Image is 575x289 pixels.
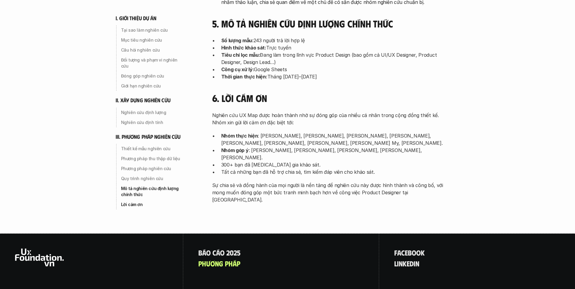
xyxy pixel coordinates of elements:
[221,147,448,161] p: : [PERSON_NAME], [PERSON_NAME], [PERSON_NAME], [PERSON_NAME], [PERSON_NAME].
[221,45,266,51] strong: Hình thức khảo sát:
[221,66,448,73] p: Google Sheets
[198,249,202,256] span: B
[212,112,448,126] p: Nghiên cứu UX Map được hoàn thành nhờ sự đóng góp của nhiều cá nhân trong cộng đồng thiết kế. Nhó...
[116,55,188,71] a: Đối tượng và phạm vi nghiên cứu
[228,259,233,267] span: h
[221,74,267,80] strong: Thời gian thực hiện:
[116,107,188,117] a: Nghiên cứu định lượng
[233,259,237,267] span: á
[220,249,225,256] span: o
[394,259,397,267] span: l
[221,147,249,153] strong: Nhóm góp ý
[421,249,425,256] span: k
[121,109,186,115] p: Nghiên cứu định lượng
[116,154,188,164] a: Phương pháp thu thập dữ liệu
[221,37,448,44] p: 243 người trả lời hợp lệ
[121,146,186,152] p: Thiết kế mẫu nghiên cứu
[221,51,448,66] p: Đang làm trong lĩnh vực Product Design (bao gồm cả UI/UX Designer, Product Designer, Design Lead…)
[121,57,186,69] p: Đối tượng và phạm vi nghiên cứu
[397,259,399,267] span: i
[116,174,188,183] a: Quy trình nghiên cứu
[121,73,186,79] p: Đóng góp nghiên cứu
[116,35,188,45] a: Mục tiêu nghiên cứu
[116,97,171,104] h6: ii. xây dựng nghiên cứu
[221,73,448,80] p: Tháng [DATE]–[DATE]
[121,37,186,43] p: Mục tiêu nghiên cứu
[198,259,202,267] span: p
[221,132,448,147] p: : [PERSON_NAME], [PERSON_NAME], [PERSON_NAME], [PERSON_NAME], [PERSON_NAME], [PERSON_NAME], [PERS...
[121,176,186,182] p: Quy trình nghiên cứu
[116,45,188,55] a: Câu hỏi nghiên cứu
[410,259,414,267] span: d
[408,249,412,256] span: b
[221,44,448,51] p: Trực tuyến
[416,249,421,256] span: o
[221,168,448,176] p: Tất cả những bạn đã hỗ trợ chia sẻ, tìm kiếm đáp viên cho khảo sát.
[399,259,403,267] span: n
[206,249,211,256] span: o
[415,259,419,267] span: n
[407,259,410,267] span: e
[414,259,415,267] span: i
[121,27,186,33] p: Tại sao làm nghiên cứu
[237,249,241,256] span: 5
[212,18,448,29] h4: 5. Mô tả nghiên cứu định lượng chính thức
[237,259,240,267] span: p
[221,66,254,72] strong: Công cụ xử lý:
[405,249,408,256] span: e
[121,202,186,208] p: Lời cảm ơn
[212,249,216,256] span: c
[116,81,188,91] a: Giới hạn nghiên cứu
[116,15,157,22] h6: i. giới thiệu dự án
[121,186,186,198] p: Mô tả nghiên cứu định lượng chính thức
[221,133,258,139] strong: Nhóm thực hiện
[116,184,188,199] a: Mô tả nghiên cứu định lượng chính thức
[116,133,181,140] h6: iii. phương pháp nghiên cứu
[198,259,240,267] a: phươngpháp
[412,249,416,256] span: o
[116,200,188,209] a: Lời cảm ơn
[397,249,401,256] span: a
[202,249,206,256] span: á
[116,164,188,173] a: Phương pháp nghiên cứu
[210,259,215,267] span: ơ
[221,37,254,43] strong: Số lượng mẫu:
[226,249,230,256] span: 2
[116,71,188,81] a: Đóng góp nghiên cứu
[212,182,448,203] p: Sự chia sẻ và đồng hành của mọi người là nền tảng để nghiên cứu này được hình thành và công bố, v...
[121,119,186,125] p: Nghiên cứu định tính
[221,52,260,58] strong: Tiêu chí lọc mẫu:
[394,259,419,267] a: linkedin
[215,259,219,267] span: n
[116,25,188,35] a: Tại sao làm nghiên cứu
[401,249,405,256] span: c
[121,166,186,172] p: Phương pháp nghiên cứu
[216,249,220,256] span: á
[394,249,425,256] a: facebook
[121,47,186,53] p: Câu hỏi nghiên cứu
[394,249,397,256] span: f
[230,249,234,256] span: 0
[219,259,223,267] span: g
[212,92,448,104] h4: 6. Lời cám ơn
[121,83,186,89] p: Giới hạn nghiên cứu
[121,156,186,162] p: Phương pháp thu thập dữ liệu
[116,144,188,154] a: Thiết kế mẫu nghiên cứu
[116,117,188,127] a: Nghiên cứu định tính
[221,161,448,168] p: 300+ bạn đã [MEDICAL_DATA] gia khảo sát.
[206,259,210,267] span: ư
[225,259,228,267] span: p
[403,259,407,267] span: k
[234,249,237,256] span: 2
[198,249,241,256] a: Báocáo2025
[202,259,206,267] span: h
